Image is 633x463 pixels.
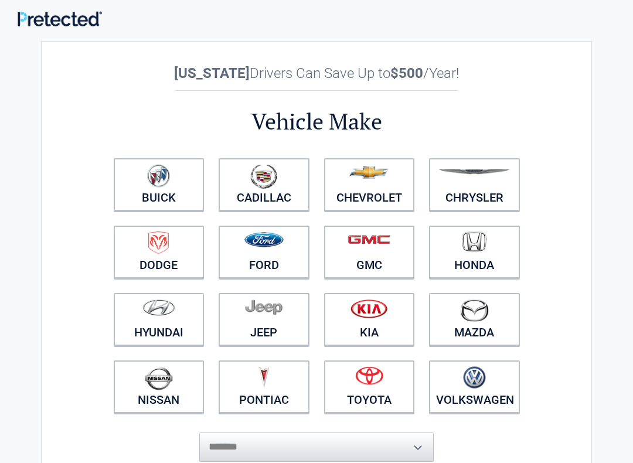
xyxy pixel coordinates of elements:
[114,158,205,211] a: Buick
[219,226,309,278] a: Ford
[350,299,387,318] img: kia
[460,299,489,322] img: mazda
[348,234,390,244] img: gmc
[114,293,205,346] a: Hyundai
[429,360,520,413] a: Volkswagen
[429,293,520,346] a: Mazda
[219,360,309,413] a: Pontiac
[219,293,309,346] a: Jeep
[463,366,486,389] img: volkswagen
[429,158,520,211] a: Chrysler
[438,169,510,175] img: chrysler
[258,366,270,389] img: pontiac
[219,158,309,211] a: Cadillac
[244,232,284,247] img: ford
[18,11,102,26] img: Main Logo
[114,226,205,278] a: Dodge
[349,166,389,179] img: chevrolet
[324,226,415,278] a: GMC
[145,366,173,390] img: nissan
[250,164,277,189] img: cadillac
[355,366,383,385] img: toyota
[174,65,250,81] b: [US_STATE]
[324,158,415,211] a: Chevrolet
[147,164,170,188] img: buick
[148,231,169,254] img: dodge
[245,299,283,315] img: jeep
[142,299,175,316] img: hyundai
[106,65,527,81] h2: Drivers Can Save Up to /Year
[390,65,423,81] b: $500
[462,231,486,252] img: honda
[114,360,205,413] a: Nissan
[106,107,527,137] h2: Vehicle Make
[429,226,520,278] a: Honda
[324,293,415,346] a: Kia
[324,360,415,413] a: Toyota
